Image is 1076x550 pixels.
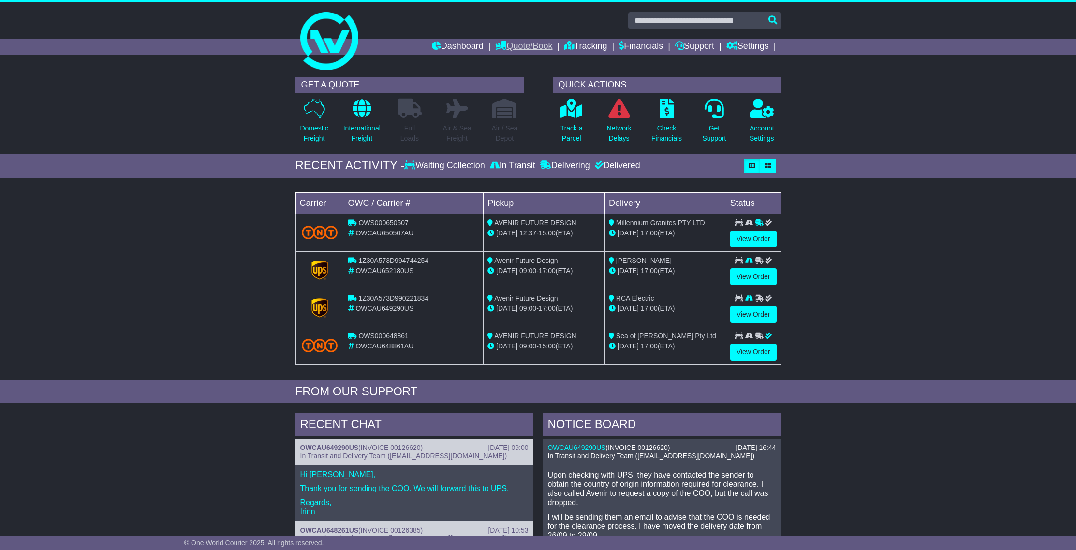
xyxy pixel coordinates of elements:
[609,304,722,314] div: (ETA)
[443,123,472,144] p: Air & Sea Freight
[343,123,381,144] p: International Freight
[641,229,658,237] span: 17:00
[488,444,528,452] div: [DATE] 09:00
[496,342,517,350] span: [DATE]
[496,229,517,237] span: [DATE]
[606,98,632,149] a: NetworkDelays
[300,484,529,493] p: Thank you for sending the COO. We will forward this to UPS.
[553,77,781,93] div: QUICK ACTIONS
[548,512,776,540] p: I will be sending them an email to advise that the COO is needed for the clearance process. I hav...
[730,344,777,361] a: View Order
[299,98,328,149] a: DomesticFreight
[730,231,777,247] a: View Order
[358,294,428,302] span: 1Z30A573D990221834
[311,298,328,318] img: GetCarrierServiceLogo
[702,123,726,144] p: Get Support
[641,304,658,312] span: 17:00
[361,526,421,534] span: INVOICE 00126385
[730,306,777,323] a: View Order
[358,257,428,264] span: 1Z30A573D994744254
[519,229,536,237] span: 12:37
[494,294,558,302] span: Avenir Future Design
[184,539,324,547] span: © One World Courier 2025. All rights reserved.
[749,98,775,149] a: AccountSettings
[295,385,781,399] div: FROM OUR SUPPORT
[548,470,776,507] p: Upon checking with UPS, they have contacted the sender to obtain the country of origin informatio...
[302,226,338,239] img: TNT_Domestic.png
[432,39,484,55] a: Dashboard
[543,413,781,439] div: NOTICE BOARD
[487,228,601,238] div: - (ETA)
[300,452,507,460] span: In Transit and Delivery Team ([EMAIL_ADDRESS][DOMAIN_NAME])
[496,267,517,275] span: [DATE]
[609,266,722,276] div: (ETA)
[355,267,413,275] span: OWCAU652180US
[730,268,777,285] a: View Order
[619,39,663,55] a: Financials
[548,444,776,452] div: ( )
[539,342,556,350] span: 15:00
[344,192,484,214] td: OWC / Carrier #
[609,341,722,351] div: (ETA)
[560,98,583,149] a: Track aParcel
[300,444,529,452] div: ( )
[487,266,601,276] div: - (ETA)
[302,339,338,352] img: TNT_Domestic.png
[300,526,359,534] a: OWCAU648261US
[609,228,722,238] div: (ETA)
[548,444,606,451] a: OWCAU649290US
[487,160,538,171] div: In Transit
[618,342,639,350] span: [DATE]
[616,294,654,302] span: RCA Electric
[618,304,639,312] span: [DATE]
[519,342,536,350] span: 09:00
[295,77,524,93] div: GET A QUOTE
[496,304,517,312] span: [DATE]
[300,498,529,516] p: Regards, Irinn
[560,123,583,144] p: Track a Parcel
[355,304,413,312] span: OWCAU649290US
[608,444,668,451] span: INVOICE 00126620
[651,123,682,144] p: Check Financials
[494,332,576,340] span: AVENIR FUTURE DESIGN
[651,98,682,149] a: CheckFinancials
[295,192,344,214] td: Carrier
[355,342,413,350] span: OWCAU648861AU
[702,98,726,149] a: GetSupport
[736,444,776,452] div: [DATE] 16:44
[300,123,328,144] p: Domestic Freight
[404,160,487,171] div: Waiting Collection
[488,526,528,535] div: [DATE] 10:53
[616,332,716,340] span: Sea of [PERSON_NAME] Pty Ltd
[484,192,605,214] td: Pickup
[616,257,672,264] span: [PERSON_NAME]
[618,229,639,237] span: [DATE]
[548,452,755,460] span: In Transit and Delivery Team ([EMAIL_ADDRESS][DOMAIN_NAME])
[495,39,552,55] a: Quote/Book
[355,229,413,237] span: OWCAU650507AU
[300,444,359,451] a: OWCAU649290US
[494,219,576,227] span: AVENIR FUTURE DESIGN
[519,304,536,312] span: 09:00
[539,304,556,312] span: 17:00
[539,267,556,275] span: 17:00
[487,341,601,351] div: - (ETA)
[750,123,774,144] p: Account Settings
[539,229,556,237] span: 15:00
[606,123,631,144] p: Network Delays
[604,192,726,214] td: Delivery
[641,342,658,350] span: 17:00
[494,257,558,264] span: Avenir Future Design
[592,160,640,171] div: Delivered
[492,123,518,144] p: Air / Sea Depot
[564,39,607,55] a: Tracking
[618,267,639,275] span: [DATE]
[358,219,409,227] span: OWS000650507
[358,332,409,340] span: OWS000648861
[300,470,529,479] p: Hi [PERSON_NAME],
[300,526,529,535] div: ( )
[487,304,601,314] div: - (ETA)
[519,267,536,275] span: 09:00
[538,160,592,171] div: Delivering
[675,39,714,55] a: Support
